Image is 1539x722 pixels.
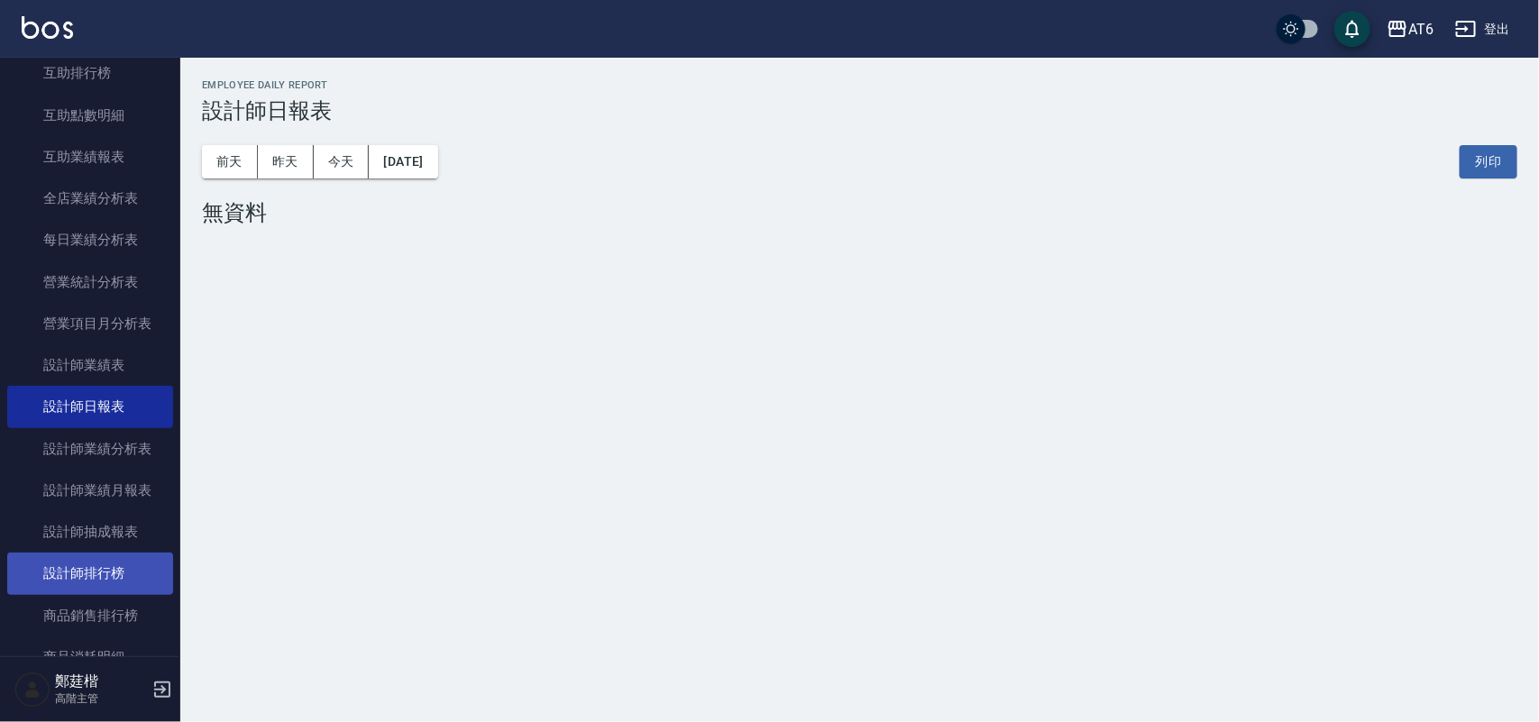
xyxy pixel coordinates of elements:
a: 營業項目月分析表 [7,303,173,344]
a: 設計師抽成報表 [7,511,173,553]
button: save [1334,11,1370,47]
a: 設計師排行榜 [7,553,173,594]
a: 設計師業績分析表 [7,428,173,470]
button: 昨天 [258,145,314,178]
a: 互助點數明細 [7,95,173,136]
a: 商品銷售排行榜 [7,595,173,636]
img: Logo [22,16,73,39]
div: AT6 [1408,18,1434,41]
h5: 鄭莛楷 [55,672,147,690]
a: 每日業績分析表 [7,219,173,260]
button: 登出 [1448,13,1517,46]
a: 設計師業績表 [7,344,173,386]
a: 設計師業績月報表 [7,470,173,511]
p: 高階主管 [55,690,147,707]
a: 設計師日報表 [7,386,173,427]
button: 今天 [314,145,370,178]
h3: 設計師日報表 [202,98,1517,123]
button: [DATE] [369,145,437,178]
a: 營業統計分析表 [7,261,173,303]
a: 互助排行榜 [7,52,173,94]
a: 互助業績報表 [7,136,173,178]
div: 無資料 [202,200,1517,225]
h2: Employee Daily Report [202,79,1517,91]
button: AT6 [1379,11,1441,48]
button: 列印 [1460,145,1517,178]
a: 全店業績分析表 [7,178,173,219]
button: 前天 [202,145,258,178]
a: 商品消耗明細 [7,636,173,678]
img: Person [14,672,50,708]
